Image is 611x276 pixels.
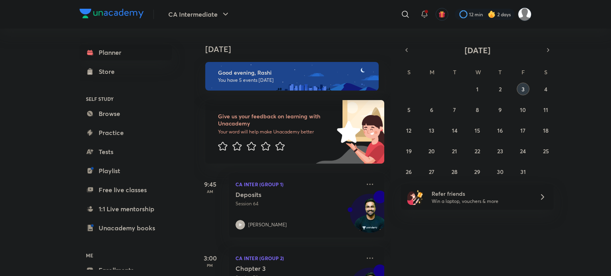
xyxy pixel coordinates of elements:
[448,124,461,137] button: October 14, 2025
[425,145,438,157] button: October 20, 2025
[403,165,415,178] button: October 26, 2025
[430,68,434,76] abbr: Monday
[521,68,525,76] abbr: Friday
[497,127,503,134] abbr: October 16, 2025
[235,253,360,263] p: CA Inter (Group 2)
[452,127,457,134] abbr: October 14, 2025
[407,189,423,205] img: referral
[194,263,226,268] p: PM
[407,106,411,114] abbr: October 5, 2025
[436,8,448,21] button: avatar
[80,92,172,106] h6: SELF STUDY
[80,44,172,60] a: Planner
[520,147,526,155] abbr: October 24, 2025
[80,201,172,217] a: 1:1 Live mentorship
[539,145,552,157] button: October 25, 2025
[248,221,287,228] p: [PERSON_NAME]
[406,147,412,155] abbr: October 19, 2025
[475,147,480,155] abbr: October 22, 2025
[517,83,529,95] button: October 3, 2025
[403,145,415,157] button: October 19, 2025
[494,103,506,116] button: October 9, 2025
[407,68,411,76] abbr: Sunday
[471,83,484,95] button: October 1, 2025
[498,106,502,114] abbr: October 9, 2025
[80,249,172,262] h6: ME
[448,165,461,178] button: October 28, 2025
[517,124,529,137] button: October 17, 2025
[475,68,481,76] abbr: Wednesday
[544,68,547,76] abbr: Saturday
[451,168,457,176] abbr: October 28, 2025
[453,68,456,76] abbr: Tuesday
[544,85,547,93] abbr: October 4, 2025
[429,127,434,134] abbr: October 13, 2025
[498,68,502,76] abbr: Thursday
[80,182,172,198] a: Free live classes
[412,44,543,56] button: [DATE]
[471,165,484,178] button: October 29, 2025
[99,67,119,76] div: Store
[403,103,415,116] button: October 5, 2025
[488,10,496,18] img: streak
[80,220,172,236] a: Unacademy books
[539,83,552,95] button: October 4, 2025
[471,124,484,137] button: October 15, 2025
[406,127,411,134] abbr: October 12, 2025
[310,100,384,164] img: feedback_image
[471,103,484,116] button: October 8, 2025
[432,189,529,198] h6: Refer friends
[80,9,144,20] a: Company Logo
[235,191,335,199] h5: Deposits
[235,264,335,272] h5: Chapter 3
[235,179,360,189] p: CA Inter (Group 1)
[476,85,479,93] abbr: October 1, 2025
[448,103,461,116] button: October 7, 2025
[430,106,433,114] abbr: October 6, 2025
[403,124,415,137] button: October 12, 2025
[432,198,529,205] p: Win a laptop, vouchers & more
[494,124,506,137] button: October 16, 2025
[448,145,461,157] button: October 21, 2025
[438,11,446,18] img: avatar
[80,64,172,79] a: Store
[194,179,226,189] h5: 9:45
[205,62,379,91] img: evening
[235,200,360,207] p: Session 64
[543,127,549,134] abbr: October 18, 2025
[80,106,172,122] a: Browse
[476,106,479,114] abbr: October 8, 2025
[425,124,438,137] button: October 13, 2025
[497,147,503,155] abbr: October 23, 2025
[80,9,144,18] img: Company Logo
[425,103,438,116] button: October 6, 2025
[163,6,235,22] button: CA Intermediate
[474,168,480,176] abbr: October 29, 2025
[543,147,549,155] abbr: October 25, 2025
[494,165,506,178] button: October 30, 2025
[517,145,529,157] button: October 24, 2025
[194,253,226,263] h5: 3:00
[80,163,172,179] a: Playlist
[475,127,480,134] abbr: October 15, 2025
[471,145,484,157] button: October 22, 2025
[494,145,506,157] button: October 23, 2025
[521,85,525,93] abbr: October 3, 2025
[518,8,531,21] img: Rashi Maheshwari
[452,147,457,155] abbr: October 21, 2025
[80,144,172,160] a: Tests
[218,69,372,76] h6: Good evening, Rashi
[428,147,435,155] abbr: October 20, 2025
[539,124,552,137] button: October 18, 2025
[425,165,438,178] button: October 27, 2025
[520,168,526,176] abbr: October 31, 2025
[517,103,529,116] button: October 10, 2025
[429,168,434,176] abbr: October 27, 2025
[539,103,552,116] button: October 11, 2025
[80,125,172,141] a: Practice
[465,45,490,56] span: [DATE]
[218,113,334,127] h6: Give us your feedback on learning with Unacademy
[205,44,392,54] h4: [DATE]
[520,127,525,134] abbr: October 17, 2025
[543,106,548,114] abbr: October 11, 2025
